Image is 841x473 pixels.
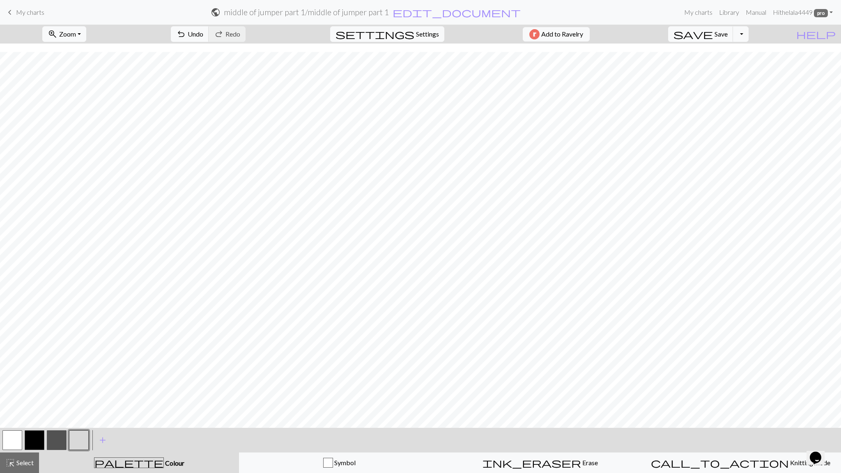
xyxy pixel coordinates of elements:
[523,27,590,41] button: Add to Ravelry
[789,459,830,466] span: Knitting mode
[15,459,34,466] span: Select
[640,452,841,473] button: Knitting mode
[807,440,833,465] iframe: chat widget
[651,457,789,468] span: call_to_action
[716,4,742,21] a: Library
[211,7,221,18] span: public
[224,7,389,17] h2: middle of jumper part 1 / middle of jumper part 1
[440,452,641,473] button: Erase
[171,26,209,42] button: Undo
[5,457,15,468] span: highlight_alt
[164,459,184,467] span: Colour
[770,4,836,21] a: Hithelala4449 pro
[188,30,203,38] span: Undo
[668,26,733,42] button: Save
[5,7,15,18] span: keyboard_arrow_left
[330,26,444,42] button: SettingsSettings
[483,457,581,468] span: ink_eraser
[814,9,828,17] span: pro
[715,30,728,38] span: Save
[673,28,713,40] span: save
[98,434,108,446] span: add
[94,457,163,468] span: palette
[48,28,57,40] span: zoom_in
[335,28,414,40] span: settings
[16,8,44,16] span: My charts
[39,452,239,473] button: Colour
[335,29,414,39] i: Settings
[416,29,439,39] span: Settings
[742,4,770,21] a: Manual
[42,26,86,42] button: Zoom
[681,4,716,21] a: My charts
[796,28,836,40] span: help
[541,29,583,39] span: Add to Ravelry
[581,459,598,466] span: Erase
[176,28,186,40] span: undo
[393,7,521,18] span: edit_document
[5,5,44,19] a: My charts
[239,452,440,473] button: Symbol
[333,459,356,466] span: Symbol
[59,30,76,38] span: Zoom
[529,29,540,39] img: Ravelry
